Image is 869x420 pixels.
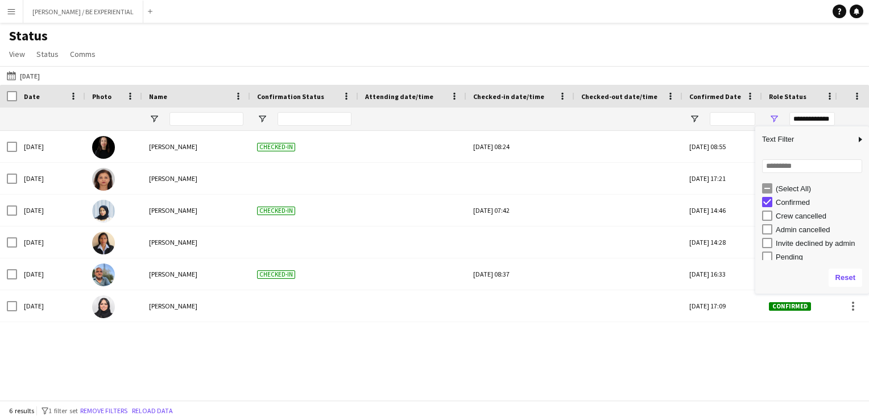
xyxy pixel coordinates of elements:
[23,1,143,23] button: [PERSON_NAME] / BE EXPERIENTIAL
[78,405,130,417] button: Remove filters
[365,92,433,101] span: Attending date/time
[682,258,762,290] div: [DATE] 16:33
[92,136,115,159] img: Mariam Rohrle
[70,49,96,59] span: Comms
[17,131,85,162] div: [DATE]
[257,143,295,151] span: Checked-in
[581,92,657,101] span: Checked-out date/time
[92,168,115,191] img: Sangeeta Mirchandani
[17,163,85,194] div: [DATE]
[17,290,85,322] div: [DATE]
[130,405,175,417] button: Reload data
[682,290,762,322] div: [DATE] 17:09
[755,130,855,149] span: Text Filter
[473,195,568,226] div: [DATE] 07:42
[17,195,85,226] div: [DATE]
[473,258,568,290] div: [DATE] 08:37
[776,212,866,220] div: Crew cancelled
[65,47,100,61] a: Comms
[689,92,741,101] span: Confirmed Date
[710,112,755,126] input: Confirmed Date Filter Input
[149,270,197,278] span: [PERSON_NAME]
[149,114,159,124] button: Open Filter Menu
[36,49,59,59] span: Status
[149,92,167,101] span: Name
[257,92,324,101] span: Confirmation Status
[257,270,295,279] span: Checked-in
[9,49,25,59] span: View
[92,295,115,318] img: Ekram Balgosoon
[776,253,866,261] div: Pending
[149,238,197,246] span: [PERSON_NAME]
[5,69,42,83] button: [DATE]
[769,92,806,101] span: Role Status
[473,131,568,162] div: [DATE] 08:24
[682,163,762,194] div: [DATE] 17:21
[769,114,779,124] button: Open Filter Menu
[92,92,111,101] span: Photo
[257,207,295,215] span: Checked-in
[776,184,866,193] div: (Select All)
[682,195,762,226] div: [DATE] 14:46
[169,112,243,126] input: Name Filter Input
[149,174,197,183] span: [PERSON_NAME]
[776,225,866,234] div: Admin cancelled
[473,92,544,101] span: Checked-in date/time
[149,142,197,151] span: [PERSON_NAME]
[17,258,85,290] div: [DATE]
[762,159,862,173] input: Search filter values
[755,182,869,263] div: Filter List
[92,200,115,223] img: Fatimah AbuSrair
[682,131,762,162] div: [DATE] 08:55
[776,239,866,248] div: Invite declined by admin
[769,302,811,311] span: Confirmed
[689,114,700,124] button: Open Filter Menu
[92,263,115,286] img: Rishi Raj
[829,269,862,287] button: Reset
[92,232,115,254] img: Rita John
[149,206,197,215] span: [PERSON_NAME]
[24,92,40,101] span: Date
[17,227,85,258] div: [DATE]
[5,47,30,61] a: View
[755,126,869,294] div: Column Filter
[149,302,197,310] span: [PERSON_NAME]
[682,227,762,258] div: [DATE] 14:28
[776,198,866,207] div: Confirmed
[257,114,267,124] button: Open Filter Menu
[48,406,78,415] span: 1 filter set
[278,112,351,126] input: Confirmation Status Filter Input
[32,47,63,61] a: Status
